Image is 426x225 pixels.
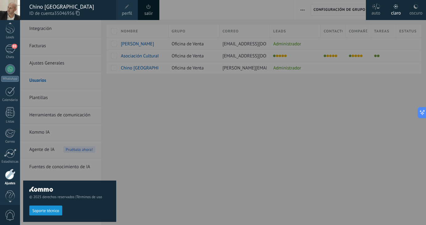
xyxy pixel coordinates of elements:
[391,4,401,20] div: claro
[29,208,62,213] a: Soporte técnico
[1,140,19,144] div: Correo
[1,35,19,40] div: Leads
[29,3,110,10] div: Chino [GEOGRAPHIC_DATA]
[54,10,80,17] span: 35046956
[409,4,422,20] div: oscuro
[29,195,110,199] span: © 2025 derechos reservados |
[12,44,17,49] span: 85
[1,55,19,59] div: Chats
[122,10,132,17] span: perfil
[144,10,153,17] a: salir
[76,195,102,199] a: Términos de uso
[1,98,19,102] div: Calendario
[1,181,19,185] div: Ajustes
[1,120,19,124] div: Listas
[29,10,110,17] span: ID de cuenta
[1,76,19,82] div: WhatsApp
[1,160,19,164] div: Estadísticas
[32,209,59,213] span: Soporte técnico
[371,4,380,20] div: auto
[29,206,62,215] button: Soporte técnico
